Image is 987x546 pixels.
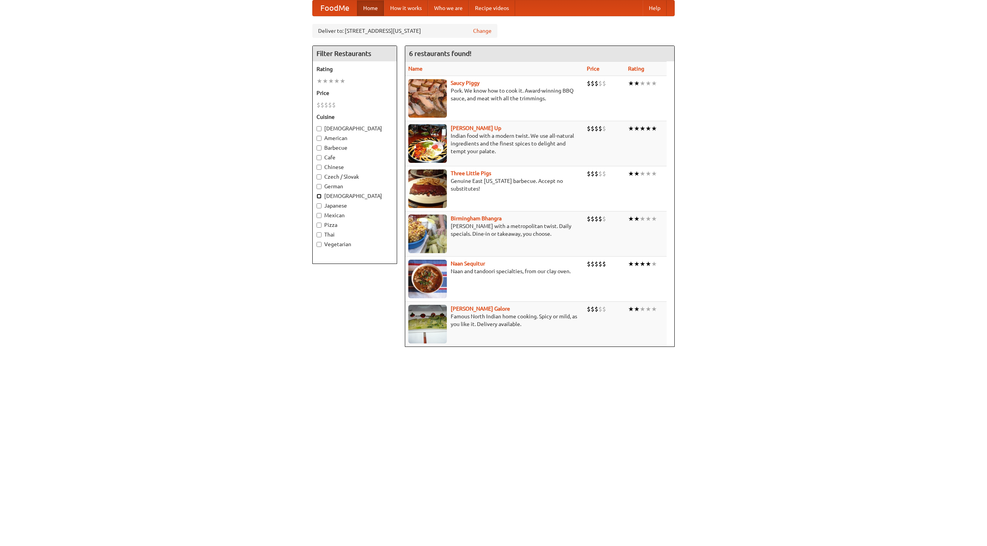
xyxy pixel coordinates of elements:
[317,194,322,199] input: [DEMOGRAPHIC_DATA]
[587,305,591,313] li: $
[640,79,645,88] li: ★
[634,260,640,268] li: ★
[598,124,602,133] li: $
[317,145,322,150] input: Barbecue
[451,260,485,267] a: Naan Sequitur
[328,77,334,85] li: ★
[317,240,393,248] label: Vegetarian
[640,260,645,268] li: ★
[451,125,501,131] b: [PERSON_NAME] Up
[313,46,397,61] h4: Filter Restaurants
[428,0,469,16] a: Who we are
[324,101,328,109] li: $
[651,79,657,88] li: ★
[643,0,667,16] a: Help
[317,213,322,218] input: Mexican
[317,154,393,161] label: Cafe
[651,215,657,223] li: ★
[598,260,602,268] li: $
[645,124,651,133] li: ★
[598,305,602,313] li: $
[634,305,640,313] li: ★
[591,305,595,313] li: $
[602,79,606,88] li: $
[317,203,322,208] input: Japanese
[317,155,322,160] input: Cafe
[317,184,322,189] input: German
[587,124,591,133] li: $
[357,0,384,16] a: Home
[317,183,393,190] label: German
[317,101,320,109] li: $
[451,306,510,312] a: [PERSON_NAME] Galore
[591,260,595,268] li: $
[408,260,447,298] img: naansequitur.jpg
[328,101,332,109] li: $
[640,305,645,313] li: ★
[587,169,591,178] li: $
[645,79,651,88] li: ★
[408,267,581,275] p: Naan and tandoori specialties, from our clay oven.
[595,260,598,268] li: $
[602,260,606,268] li: $
[634,124,640,133] li: ★
[322,77,328,85] li: ★
[408,79,447,118] img: saucy.jpg
[602,169,606,178] li: $
[640,169,645,178] li: ★
[317,174,322,179] input: Czech / Slovak
[598,169,602,178] li: $
[317,126,322,131] input: [DEMOGRAPHIC_DATA]
[645,260,651,268] li: ★
[602,124,606,133] li: $
[595,124,598,133] li: $
[651,169,657,178] li: ★
[320,101,324,109] li: $
[317,165,322,170] input: Chinese
[408,66,423,72] a: Name
[628,79,634,88] li: ★
[595,169,598,178] li: $
[317,144,393,152] label: Barbecue
[408,222,581,238] p: [PERSON_NAME] with a metropolitan twist. Daily specials. Dine-in or takeaway, you choose.
[451,215,502,221] a: Birmingham Bhangra
[451,80,480,86] a: Saucy Piggy
[340,77,345,85] li: ★
[317,192,393,200] label: [DEMOGRAPHIC_DATA]
[313,0,357,16] a: FoodMe
[628,215,634,223] li: ★
[634,215,640,223] li: ★
[595,79,598,88] li: $
[595,305,598,313] li: $
[634,79,640,88] li: ★
[651,260,657,268] li: ★
[408,169,447,208] img: littlepigs.jpg
[317,136,322,141] input: American
[317,134,393,142] label: American
[591,169,595,178] li: $
[640,124,645,133] li: ★
[384,0,428,16] a: How it works
[651,305,657,313] li: ★
[595,215,598,223] li: $
[473,27,492,35] a: Change
[587,215,591,223] li: $
[334,77,340,85] li: ★
[587,79,591,88] li: $
[598,79,602,88] li: $
[317,202,393,210] label: Japanese
[317,125,393,132] label: [DEMOGRAPHIC_DATA]
[587,66,600,72] a: Price
[451,170,491,176] a: Three Little Pigs
[469,0,515,16] a: Recipe videos
[628,169,634,178] li: ★
[587,260,591,268] li: $
[317,242,322,247] input: Vegetarian
[317,211,393,219] label: Mexican
[628,124,634,133] li: ★
[408,87,581,102] p: Pork. We know how to cook it. Award-winning BBQ sauce, and meat with all the trimmings.
[317,221,393,229] label: Pizza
